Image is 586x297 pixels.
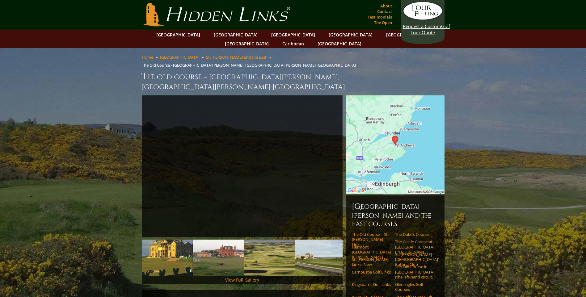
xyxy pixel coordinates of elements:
[222,39,272,48] a: [GEOGRAPHIC_DATA]
[279,39,307,48] a: Caribbean
[225,277,259,283] a: View Full Gallery
[383,30,433,39] a: [GEOGRAPHIC_DATA]
[268,30,318,39] a: [GEOGRAPHIC_DATA]
[206,54,267,60] a: St. [PERSON_NAME] and the East
[314,39,365,48] a: [GEOGRAPHIC_DATA]
[366,13,394,21] a: Testimonials
[395,282,434,292] a: Gleneagles Golf Courses
[352,257,391,267] a: St. [PERSON_NAME] Links–New
[153,30,203,39] a: [GEOGRAPHIC_DATA]
[352,232,391,247] a: The Old Course – St. [PERSON_NAME] Links
[142,62,358,68] li: The Old Course - [GEOGRAPHIC_DATA][PERSON_NAME], [GEOGRAPHIC_DATA][PERSON_NAME] [GEOGRAPHIC_DATA]
[395,252,434,267] a: St. [PERSON_NAME] [DEMOGRAPHIC_DATA]’ Putting Club
[395,264,434,279] a: The Old Course in [GEOGRAPHIC_DATA] (the left-hand circuit)
[160,54,199,60] a: [GEOGRAPHIC_DATA]
[403,23,441,29] span: Request a Custom
[403,2,443,36] a: Request a CustomGolf Tour Quote
[326,30,376,39] a: [GEOGRAPHIC_DATA]
[211,30,261,39] a: [GEOGRAPHIC_DATA]
[142,70,445,92] h1: The Old Course – [GEOGRAPHIC_DATA][PERSON_NAME], [GEOGRAPHIC_DATA][PERSON_NAME] [GEOGRAPHIC_DATA]
[352,270,391,274] a: Carnoustie Golf Links
[395,239,434,254] a: The Castle Course at [GEOGRAPHIC_DATA][PERSON_NAME]
[379,2,394,10] a: About
[395,232,434,237] a: The Duke’s Course
[142,54,153,60] a: Home
[373,18,394,27] a: The Open
[346,95,445,194] img: Google Map of St Andrews Links, St Andrews, United Kingdom
[352,245,391,260] a: Fairmont [GEOGRAPHIC_DATA][PERSON_NAME]
[352,202,438,228] h6: [GEOGRAPHIC_DATA][PERSON_NAME] and the East Courses
[376,7,394,16] a: Contact
[352,282,391,287] a: Kingsbarns Golf Links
